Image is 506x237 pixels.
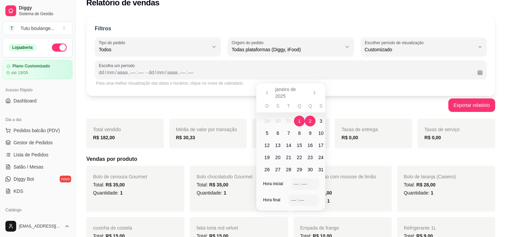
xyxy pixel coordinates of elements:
span: Customizado [365,46,475,53]
span: R$ 35,00 [106,182,125,187]
label: Tipo do pedido [99,40,127,46]
span: segunda-feira, 30 de dezembro de 2024 [272,116,283,126]
span: domingo, 12 de janeiro de 2025 [262,140,272,151]
span: segunda-feira, 6 de janeiro de 2025 [272,128,283,139]
button: Exportar relatório [448,98,495,112]
span: segunda-feira, 13 de janeiro de 2025 [272,140,283,151]
span: Hora inicial [263,181,283,186]
span: Média de valor por transação [176,127,237,132]
span: 1 [224,190,226,196]
span: quinta-feira, 16 de janeiro de 2025 [305,140,316,151]
div: minuto, [298,197,305,203]
span: 5 [266,130,268,137]
span: sexta-feira, 17 de janeiro de 2025 [316,140,326,151]
span: Diggy Bot [13,176,34,182]
div: Catálogo [3,205,72,215]
span: Bolo de cenoura Gourmet [93,174,147,179]
span: 7 [287,130,290,137]
span: 6 [276,130,279,137]
span: 9 [309,130,311,137]
span: Total: [300,190,332,196]
span: S [320,102,323,109]
div: Para uma melhor visualização das datas e horários, clique no ícone de calendário. [96,81,485,86]
div: hora, Data final, [180,69,186,76]
span: 3 [320,118,322,124]
span: Sistema de Gestão [19,11,70,17]
span: 10 [318,130,324,137]
span: janeiro de 2025 [275,86,306,99]
span: terça-feira, 31 de dezembro de 2024 [283,116,294,126]
div: Data final [149,68,472,77]
span: quinta-feira, 30 de janeiro de 2025 [305,164,316,175]
div: minuto, Data inicial, [138,69,144,76]
span: 1 [120,190,123,196]
span: T [8,25,15,32]
strong: R$ 30,33 [176,135,195,140]
span: 26 [264,166,270,173]
span: Diggy [19,5,70,11]
span: quarta-feira, 15 de janeiro de 2025 [294,140,305,151]
span: 1 [327,198,330,204]
span: quinta-feira, 2 de janeiro de 2025 selecionado [305,116,316,126]
span: segunda-feira, 20 de janeiro de 2025 [272,152,283,163]
strong: R$ 0,00 [424,135,441,140]
span: 22 [297,154,302,161]
span: Dashboard [13,97,37,104]
span: Taxas de entrega [341,127,378,132]
span: domingo, 19 de janeiro de 2025 [262,152,272,163]
div: / [115,69,117,76]
span: - [146,68,147,77]
span: 15 [297,142,302,149]
span: 17 [318,142,324,149]
div: : [299,180,302,187]
button: Select a team [3,22,72,35]
span: 19 [264,154,270,161]
div: hora, Data inicial, [130,69,137,76]
span: R$ 28,00 [416,182,436,187]
div: minuto, Data final, [187,69,194,76]
button: Calendário [475,67,485,78]
table: janeiro de 2025 [256,102,343,176]
span: domingo, 29 de dezembro de 2024 [262,116,272,126]
div: Dia a dia [3,114,72,125]
div: / [104,69,107,76]
span: 31 [318,166,324,173]
div: janeiro de 2025 [256,83,325,211]
span: 28 [286,166,291,173]
span: Quantidade: [404,190,434,196]
div: : [185,69,188,76]
h5: Vendas por produto [86,155,495,163]
span: sexta-feira, 10 de janeiro de 2025 [316,128,326,139]
span: 1 [298,118,301,124]
div: hora, [293,180,300,187]
div: mês, Data inicial, [106,69,115,76]
span: 24 [318,154,324,161]
span: 21 [286,154,291,161]
span: Empada de frango [300,225,339,231]
span: Total: [93,182,125,187]
div: hora, [291,197,297,203]
button: Anterior [262,87,272,98]
span: [EMAIL_ADDRESS][DOMAIN_NAME] [19,224,62,229]
span: Todas plataformas (Diggy, iFood) [232,46,341,53]
span: R$ 35,00 [209,182,229,187]
span: Lista de Pedidos [13,151,49,158]
article: até 19/09 [11,70,28,76]
span: 13 [275,142,280,149]
span: sexta-feira, 24 de janeiro de 2025 [316,152,326,163]
div: Loja aberta [8,44,36,51]
span: Salão / Mesas [13,164,43,170]
span: T [287,102,290,109]
span: 31 [286,118,291,124]
button: Alterar Status [52,43,67,52]
p: Filtros [95,25,111,33]
span: Total: [404,182,436,187]
div: / [165,69,167,76]
div: dia, Data final, [148,69,155,76]
span: S [276,102,279,109]
span: Refrigerante 1L [404,225,437,231]
div: mês, Data final, [156,69,165,76]
span: quarta-feira, 1 de janeiro de 2025 selecionado [294,116,305,126]
span: domingo, 26 de janeiro de 2025 [262,164,272,175]
div: ano, Data final, [167,69,178,76]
